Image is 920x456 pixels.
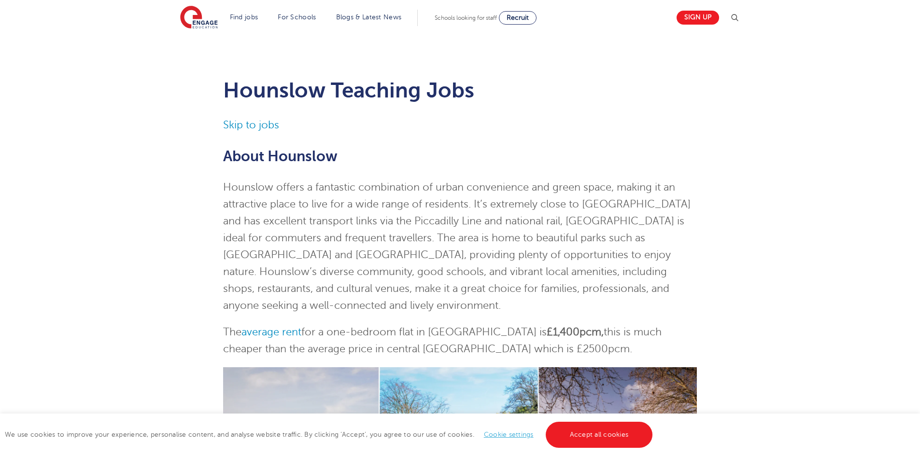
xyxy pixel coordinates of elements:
[677,11,719,25] a: Sign up
[230,14,258,21] a: Find jobs
[223,78,697,102] h1: Hounslow Teaching Jobs
[278,14,316,21] a: For Schools
[5,431,655,438] span: We use cookies to improve your experience, personalise content, and analyse website traffic. By c...
[180,6,218,30] img: Engage Education
[499,11,537,25] a: Recruit
[435,14,497,21] span: Schools looking for staff
[546,422,653,448] a: Accept all cookies
[223,148,697,165] h2: About Hounslow
[507,14,529,21] span: Recruit
[223,326,662,355] span: The for a one-bedroom flat in [GEOGRAPHIC_DATA] is this is much cheaper than the average price in...
[223,179,697,314] p: Hounslow offers a fantastic combination of urban convenience and green space, making it an attrac...
[547,326,604,338] strong: £1,400pcm,
[223,119,279,131] a: Skip to jobs
[484,431,534,438] a: Cookie settings
[241,326,301,338] a: average rent
[336,14,402,21] a: Blogs & Latest News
